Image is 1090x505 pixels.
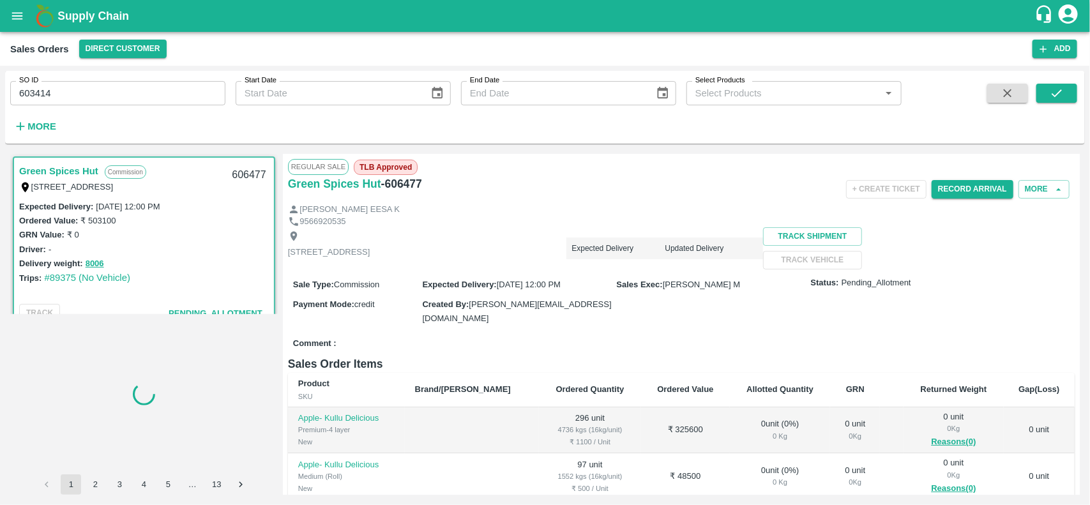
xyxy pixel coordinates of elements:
[19,202,93,211] label: Expected Delivery :
[299,216,345,228] p: 9566920535
[298,424,395,435] div: Premium-4 layer
[914,435,994,449] button: Reasons(0)
[842,277,911,289] span: Pending_Allotment
[571,243,665,254] p: Expected Delivery
[245,75,276,86] label: Start Date
[67,230,79,239] label: ₹ 0
[298,391,395,402] div: SKU
[27,121,56,132] strong: More
[298,436,395,448] div: New
[133,474,154,495] button: Go to page 4
[34,474,253,495] nav: pagination navigation
[811,277,839,289] label: Status:
[740,430,821,442] div: 0 Kg
[914,411,994,449] div: 0 unit
[740,465,821,488] div: 0 unit ( 0 %)
[105,165,146,179] p: Commission
[422,280,496,289] label: Expected Delivery :
[617,280,663,289] label: Sales Exec :
[641,407,730,454] td: ₹ 325600
[1018,180,1070,199] button: More
[381,175,422,193] h6: - 606477
[422,299,611,323] span: [PERSON_NAME][EMAIL_ADDRESS][DOMAIN_NAME]
[61,474,81,495] button: page 1
[549,471,631,482] div: 1552 kgs (16kg/unit)
[19,75,38,86] label: SO ID
[840,476,870,488] div: 0 Kg
[470,75,499,86] label: End Date
[354,299,375,309] span: credit
[79,40,167,58] button: Select DC
[299,204,400,216] p: [PERSON_NAME] EESA K
[881,85,897,102] button: Open
[539,453,641,500] td: 97 unit
[32,3,57,29] img: logo
[740,418,821,442] div: 0 unit ( 0 %)
[293,299,354,309] label: Payment Mode :
[288,175,381,193] a: Green Spices Hut
[298,459,395,471] p: Apple- Kullu Delicious
[109,474,130,495] button: Go to page 3
[10,81,225,105] input: Enter SO ID
[19,259,83,268] label: Delivery weight:
[539,407,641,454] td: 296 unit
[49,245,51,254] label: -
[85,474,105,495] button: Go to page 2
[182,479,202,491] div: …
[288,355,1075,373] h6: Sales Order Items
[293,338,337,350] label: Comment :
[665,243,758,254] p: Updated Delivery
[556,384,624,394] b: Ordered Quantity
[57,7,1034,25] a: Supply Chain
[641,453,730,500] td: ₹ 48500
[651,81,675,105] button: Choose date
[914,457,994,495] div: 0 unit
[425,81,450,105] button: Choose date
[19,163,98,179] a: Green Spices Hut
[57,10,129,22] b: Supply Chain
[354,160,418,175] span: TLB Approved
[231,474,251,495] button: Go to next page
[740,476,821,488] div: 0 Kg
[1057,3,1080,29] div: account of current user
[746,384,814,394] b: Allotted Quantity
[31,182,114,192] label: [STREET_ADDRESS]
[690,85,877,102] input: Select Products
[422,299,469,309] label: Created By :
[497,280,561,289] span: [DATE] 12:00 PM
[19,216,78,225] label: Ordered Value:
[298,483,395,494] div: New
[921,384,987,394] b: Returned Weight
[840,418,870,442] div: 0 unit
[914,469,994,481] div: 0 Kg
[298,412,395,425] p: Apple- Kullu Delicious
[19,230,64,239] label: GRN Value:
[846,384,865,394] b: GRN
[86,257,104,271] button: 8006
[236,81,420,105] input: Start Date
[334,280,380,289] span: Commission
[298,471,395,482] div: Medium (Roll)
[288,159,349,174] span: Regular Sale
[224,160,273,190] div: 606477
[1034,4,1057,27] div: customer-support
[914,481,994,496] button: Reasons(0)
[96,202,160,211] label: [DATE] 12:00 PM
[695,75,745,86] label: Select Products
[44,273,130,283] a: #89375 (No Vehicle)
[840,465,870,488] div: 0 unit
[19,273,42,283] label: Trips:
[293,280,334,289] label: Sale Type :
[763,227,861,246] button: Track Shipment
[206,474,227,495] button: Go to page 13
[1004,407,1075,454] td: 0 unit
[657,384,713,394] b: Ordered Value
[932,180,1013,199] button: Record Arrival
[158,474,178,495] button: Go to page 5
[840,430,870,442] div: 0 Kg
[549,436,631,448] div: ₹ 1100 / Unit
[663,280,740,289] span: [PERSON_NAME] M
[1018,384,1059,394] b: Gap(Loss)
[10,116,59,137] button: More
